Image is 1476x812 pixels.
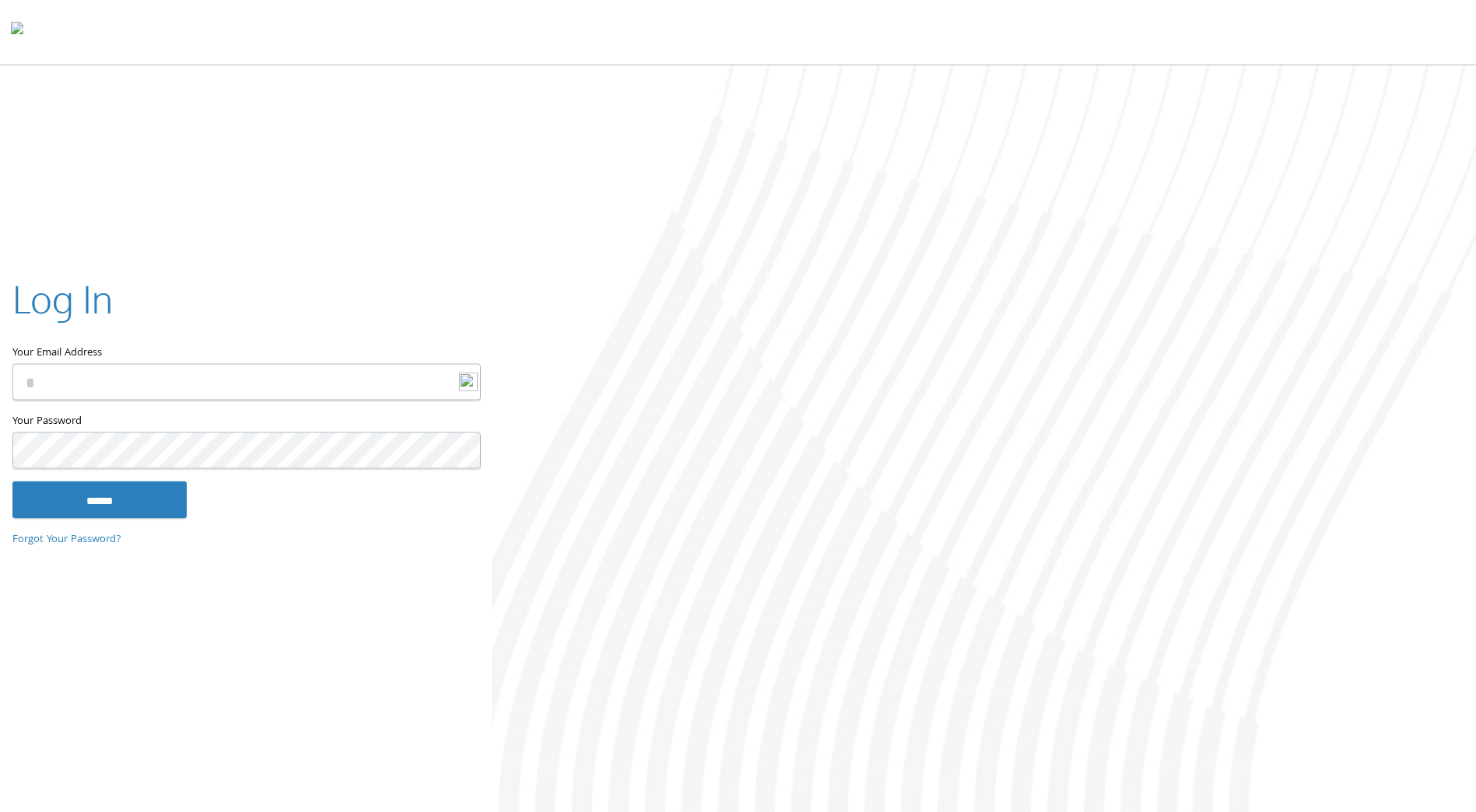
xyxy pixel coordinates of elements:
[11,16,23,47] img: todyl-logo-dark.svg
[459,373,478,391] img: logo-new.svg
[12,413,479,432] label: Your Password
[12,273,113,325] h2: Log In
[450,373,468,391] keeper-lock: Open Keeper Popup
[12,532,121,549] a: Forgot Your Password?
